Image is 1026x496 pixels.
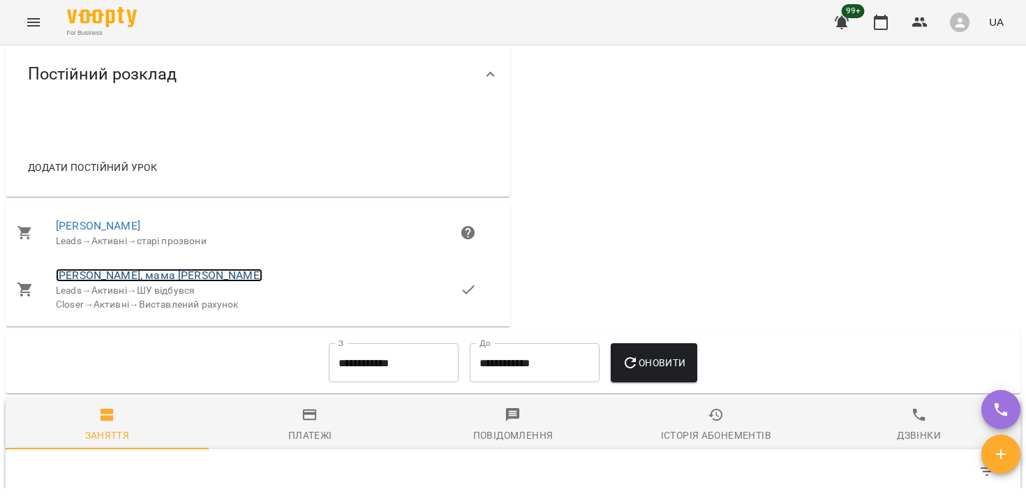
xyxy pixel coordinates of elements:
div: Closer Активні Виставлений рахунок [56,298,460,312]
button: Додати постійний урок [22,155,163,180]
div: Дзвінки [897,427,941,444]
span: → [129,299,139,310]
div: Платежі [288,427,332,444]
div: Постійний розклад [6,38,510,110]
span: Додати постійний урок [28,159,157,176]
div: Повідомлення [473,427,553,444]
a: [PERSON_NAME] [56,219,140,232]
button: Фільтр [970,455,1004,488]
span: UA [989,15,1004,29]
button: Оновити [611,343,697,382]
span: → [127,285,137,296]
button: UA [983,9,1009,35]
img: Voopty Logo [67,7,137,27]
span: → [127,235,137,246]
div: Історія абонементів [661,427,771,444]
a: [PERSON_NAME], мама [PERSON_NAME] [56,269,262,282]
span: 99+ [842,4,865,18]
span: → [82,285,91,296]
span: Постійний розклад [28,63,177,85]
span: For Business [67,29,137,38]
div: Leads Активні старі прозвони [56,234,460,248]
span: → [82,235,91,246]
span: Оновити [622,354,685,371]
button: Menu [17,6,50,39]
div: Заняття [85,427,130,444]
div: Leads Активні ШУ відбувся [56,284,460,298]
span: → [84,299,94,310]
div: Table Toolbar [6,449,1020,494]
